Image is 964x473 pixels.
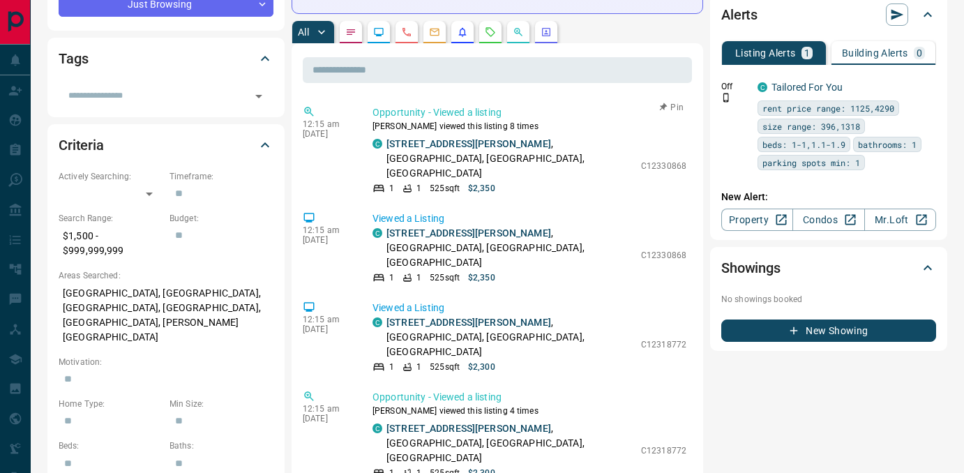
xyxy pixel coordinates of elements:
[59,212,163,225] p: Search Range:
[416,271,421,284] p: 1
[386,227,551,239] a: [STREET_ADDRESS][PERSON_NAME]
[430,271,460,284] p: 525 sqft
[721,251,936,285] div: Showings
[386,423,551,434] a: [STREET_ADDRESS][PERSON_NAME]
[842,48,908,58] p: Building Alerts
[641,338,686,351] p: C12318772
[762,101,894,115] span: rent price range: 1125,4290
[59,356,273,368] p: Motivation:
[372,105,686,120] p: Opportunity - Viewed a listing
[389,361,394,373] p: 1
[373,27,384,38] svg: Lead Browsing Activity
[735,48,796,58] p: Listing Alerts
[303,324,352,334] p: [DATE]
[386,421,634,465] p: , [GEOGRAPHIC_DATA], [GEOGRAPHIC_DATA], [GEOGRAPHIC_DATA]
[771,82,843,93] a: Tailored For You
[59,225,163,262] p: $1,500 - $999,999,999
[513,27,524,38] svg: Opportunities
[59,269,273,282] p: Areas Searched:
[762,119,860,133] span: size range: 396,1318
[372,301,686,315] p: Viewed a Listing
[59,47,88,70] h2: Tags
[721,80,749,93] p: Off
[303,404,352,414] p: 12:15 am
[430,361,460,373] p: 525 sqft
[345,27,356,38] svg: Notes
[372,120,686,133] p: [PERSON_NAME] viewed this listing 8 times
[249,87,269,106] button: Open
[170,170,273,183] p: Timeframe:
[170,440,273,452] p: Baths:
[485,27,496,38] svg: Requests
[372,423,382,433] div: condos.ca
[401,27,412,38] svg: Calls
[430,182,460,195] p: 525 sqft
[457,27,468,38] svg: Listing Alerts
[641,444,686,457] p: C12318772
[59,398,163,410] p: Home Type:
[303,119,352,129] p: 12:15 am
[641,160,686,172] p: C12330868
[416,182,421,195] p: 1
[372,228,382,238] div: condos.ca
[721,3,758,26] h2: Alerts
[468,182,495,195] p: $2,350
[372,390,686,405] p: Opportunity - Viewed a listing
[303,315,352,324] p: 12:15 am
[721,257,781,279] h2: Showings
[170,398,273,410] p: Min Size:
[429,27,440,38] svg: Emails
[386,137,634,181] p: , [GEOGRAPHIC_DATA], [GEOGRAPHIC_DATA], [GEOGRAPHIC_DATA]
[386,138,551,149] a: [STREET_ADDRESS][PERSON_NAME]
[858,137,917,151] span: bathrooms: 1
[917,48,922,58] p: 0
[170,212,273,225] p: Budget:
[372,405,686,417] p: [PERSON_NAME] viewed this listing 4 times
[59,128,273,162] div: Criteria
[59,170,163,183] p: Actively Searching:
[303,225,352,235] p: 12:15 am
[389,182,394,195] p: 1
[641,249,686,262] p: C12330868
[59,440,163,452] p: Beds:
[468,361,495,373] p: $2,300
[541,27,552,38] svg: Agent Actions
[864,209,936,231] a: Mr.Loft
[372,211,686,226] p: Viewed a Listing
[303,129,352,139] p: [DATE]
[468,271,495,284] p: $2,350
[372,317,382,327] div: condos.ca
[59,134,104,156] h2: Criteria
[59,282,273,349] p: [GEOGRAPHIC_DATA], [GEOGRAPHIC_DATA], [GEOGRAPHIC_DATA], [GEOGRAPHIC_DATA], [GEOGRAPHIC_DATA], [P...
[416,361,421,373] p: 1
[804,48,810,58] p: 1
[721,209,793,231] a: Property
[59,42,273,75] div: Tags
[303,235,352,245] p: [DATE]
[762,156,860,170] span: parking spots min: 1
[652,101,692,114] button: Pin
[758,82,767,92] div: condos.ca
[792,209,864,231] a: Condos
[303,414,352,423] p: [DATE]
[386,226,634,270] p: , [GEOGRAPHIC_DATA], [GEOGRAPHIC_DATA], [GEOGRAPHIC_DATA]
[721,320,936,342] button: New Showing
[389,271,394,284] p: 1
[721,190,936,204] p: New Alert:
[386,315,634,359] p: , [GEOGRAPHIC_DATA], [GEOGRAPHIC_DATA], [GEOGRAPHIC_DATA]
[372,139,382,149] div: condos.ca
[386,317,551,328] a: [STREET_ADDRESS][PERSON_NAME]
[762,137,845,151] span: beds: 1-1,1.1-1.9
[298,27,309,37] p: All
[721,293,936,306] p: No showings booked
[721,93,731,103] svg: Push Notification Only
